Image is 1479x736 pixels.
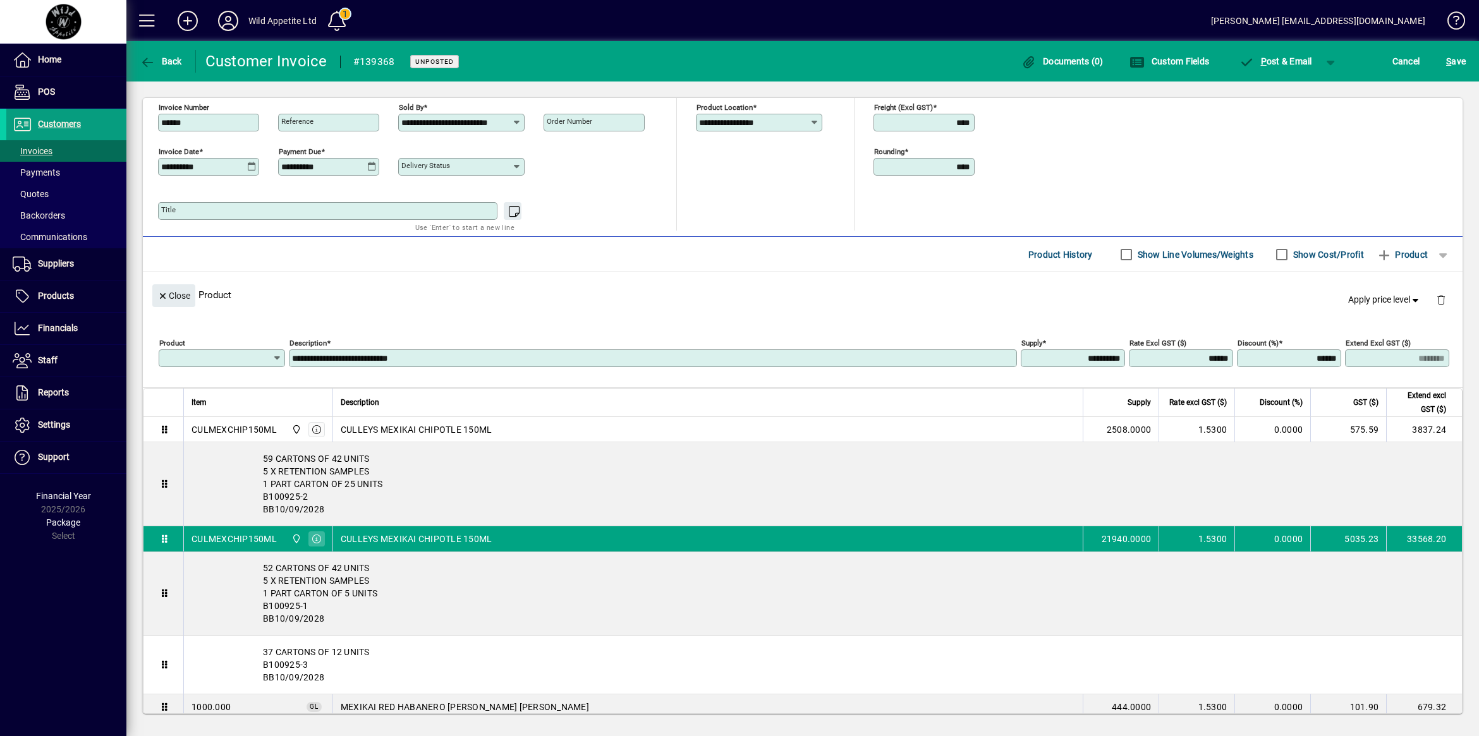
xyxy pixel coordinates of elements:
span: Back [140,56,182,66]
button: Documents (0) [1018,50,1107,73]
app-page-header-button: Close [149,289,198,301]
mat-label: Product location [697,103,753,112]
span: Quotes [13,189,49,199]
span: Cancel [1392,51,1420,71]
td: 575.59 [1310,417,1386,442]
button: Back [137,50,185,73]
label: Show Line Volumes/Weights [1135,248,1253,261]
a: Home [6,44,126,76]
td: 0.0000 [1234,526,1310,552]
span: Reports [38,387,69,397]
td: 679.32 [1386,694,1462,720]
button: Post & Email [1232,50,1318,73]
span: Support [38,452,70,462]
mat-label: Rounding [874,147,904,156]
a: Invoices [6,140,126,162]
mat-hint: Use 'Enter' to start a new line [415,220,514,234]
a: Quotes [6,183,126,205]
mat-label: Sold by [399,103,423,112]
button: Product [1370,243,1434,266]
span: Home [38,54,61,64]
button: Add [167,9,208,32]
span: Backorders [13,210,65,220]
span: Unposted [415,57,454,66]
mat-label: Freight (excl GST) [874,103,933,112]
span: Wild Appetite Ltd [288,532,303,546]
span: 444.0000 [1112,701,1151,713]
span: Financial Year [36,491,91,501]
mat-label: Invoice number [159,103,209,112]
div: CULMEXCHIP150ML [192,423,277,436]
button: Profile [208,9,248,32]
div: 1.5300 [1167,423,1227,436]
span: Description [341,395,379,409]
td: 101.90 [1310,694,1386,720]
span: Wild Appetite Ltd [288,423,303,437]
span: Suppliers [38,258,74,268]
span: Discount (%) [1260,395,1303,409]
span: Financials [38,323,78,333]
span: Supply [1128,395,1151,409]
div: Wild Appetite Ltd [248,11,317,31]
span: Rate excl GST ($) [1169,395,1227,409]
td: 0.0000 [1234,694,1310,720]
td: 0.0000 [1234,417,1310,442]
mat-label: Product [159,339,185,347]
mat-label: Payment due [279,147,321,156]
label: Show Cost/Profit [1291,248,1364,261]
button: Apply price level [1343,289,1427,311]
span: S [1446,56,1451,66]
a: Backorders [6,205,126,226]
div: [PERSON_NAME] [EMAIL_ADDRESS][DOMAIN_NAME] [1211,11,1425,31]
div: Customer Invoice [205,51,327,71]
td: 33568.20 [1386,526,1462,552]
a: Knowledge Base [1438,3,1463,44]
span: Sales [192,701,231,713]
mat-label: Delivery status [401,161,450,170]
app-page-header-button: Delete [1426,294,1456,305]
a: Payments [6,162,126,183]
a: Financials [6,313,126,344]
a: Products [6,281,126,312]
mat-label: Rate excl GST ($) [1129,339,1186,347]
mat-label: Discount (%) [1238,339,1279,347]
a: Support [6,442,126,473]
mat-label: Reference [281,117,313,126]
span: Products [38,291,74,301]
span: POS [38,87,55,97]
span: Package [46,517,80,528]
a: Suppliers [6,248,126,280]
span: Product History [1028,244,1093,265]
span: CULLEYS MEXIKAI CHIPOTLE 150ML [341,423,492,436]
span: Staff [38,355,58,365]
span: MEXIKAI RED HABANERO [PERSON_NAME] [PERSON_NAME] [341,701,589,713]
span: ave [1446,51,1466,71]
button: Close [152,284,195,307]
span: 2508.0000 [1107,423,1151,436]
span: Settings [38,419,70,430]
a: Staff [6,345,126,377]
span: 21940.0000 [1102,533,1152,545]
span: ost & Email [1239,56,1312,66]
span: Close [157,286,190,306]
button: Save [1443,50,1469,73]
span: Customers [38,119,81,129]
div: 59 CARTONS OF 42 UNITS 5 X RETENTION SAMPLES 1 PART CARTON OF 25 UNITS B100925-2 BB10/09/2028 [184,442,1462,526]
mat-label: Order number [547,117,592,126]
mat-label: Supply [1021,339,1042,347]
div: CULMEXCHIP150ML [192,533,277,545]
span: CULLEYS MEXIKAI CHIPOTLE 150ML [341,533,492,545]
button: Cancel [1389,50,1423,73]
span: P [1261,56,1267,66]
div: 52 CARTONS OF 42 UNITS 5 X RETENTION SAMPLES 1 PART CARTON OF 5 UNITS B100925-1 BB10/09/2028 [184,552,1462,635]
span: Extend excl GST ($) [1394,389,1446,416]
div: 1.5300 [1167,701,1227,713]
button: Custom Fields [1126,50,1212,73]
mat-label: Invoice date [159,147,199,156]
span: Payments [13,167,60,178]
div: 37 CARTONS OF 12 UNITS B100925-3 BB10/09/2028 [184,636,1462,694]
button: Product History [1023,243,1098,266]
div: #139368 [353,52,395,72]
span: Communications [13,232,87,242]
span: Custom Fields [1129,56,1209,66]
